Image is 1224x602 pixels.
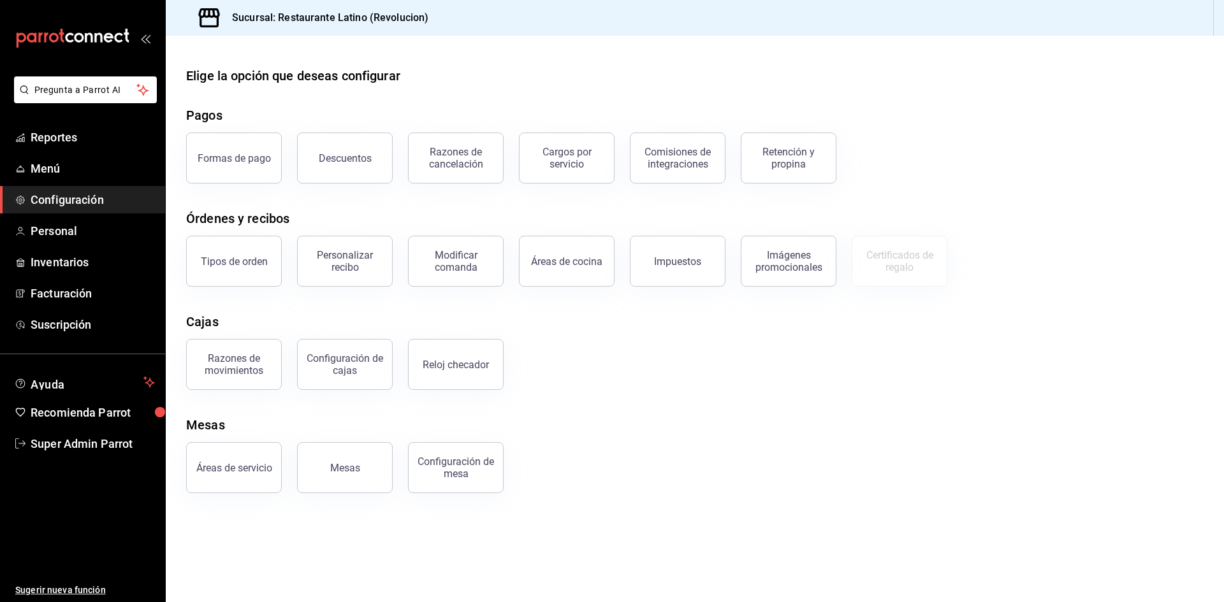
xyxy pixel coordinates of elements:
[34,83,137,97] span: Pregunta a Parrot AI
[423,359,489,371] div: Reloj checador
[186,415,225,434] div: Mesas
[860,249,939,273] div: Certificados de regalo
[31,160,155,177] span: Menú
[186,339,282,390] button: Razones de movimientos
[9,92,157,106] a: Pregunta a Parrot AI
[741,236,836,287] button: Imágenes promocionales
[330,462,360,474] div: Mesas
[630,133,725,183] button: Comisiones de integraciones
[31,404,155,421] span: Recomienda Parrot
[852,236,947,287] button: Certificados de regalo
[416,455,495,480] div: Configuración de mesa
[186,442,282,493] button: Áreas de servicio
[31,435,155,452] span: Super Admin Parrot
[186,209,289,228] div: Órdenes y recibos
[749,249,828,273] div: Imágenes promocionales
[749,146,828,170] div: Retención y propina
[305,249,384,273] div: Personalizar recibo
[408,236,504,287] button: Modificar comanda
[297,236,393,287] button: Personalizar recibo
[408,442,504,493] button: Configuración de mesa
[14,76,157,103] button: Pregunta a Parrot AI
[140,33,150,43] button: open_drawer_menu
[186,133,282,183] button: Formas de pago
[186,106,222,125] div: Pagos
[31,129,155,146] span: Reportes
[222,10,428,25] h3: Sucursal: Restaurante Latino (Revolucion)
[416,249,495,273] div: Modificar comanda
[741,133,836,183] button: Retención y propina
[31,191,155,208] span: Configuración
[416,146,495,170] div: Razones de cancelación
[519,133,615,183] button: Cargos por servicio
[527,146,606,170] div: Cargos por servicio
[638,146,717,170] div: Comisiones de integraciones
[531,255,602,268] div: Áreas de cocina
[31,285,155,302] span: Facturación
[297,133,393,183] button: Descuentos
[31,254,155,271] span: Inventarios
[319,152,372,164] div: Descuentos
[186,66,400,85] div: Elige la opción que deseas configurar
[408,133,504,183] button: Razones de cancelación
[201,255,268,268] div: Tipos de orden
[630,236,725,287] button: Impuestos
[408,339,504,390] button: Reloj checador
[186,236,282,287] button: Tipos de orden
[186,312,219,331] div: Cajas
[194,352,273,376] div: Razones de movimientos
[305,352,384,376] div: Configuración de cajas
[297,339,393,390] button: Configuración de cajas
[654,255,701,268] div: Impuestos
[196,462,272,474] div: Áreas de servicio
[519,236,615,287] button: Áreas de cocina
[31,375,138,390] span: Ayuda
[198,152,271,164] div: Formas de pago
[31,316,155,333] span: Suscripción
[15,584,155,597] span: Sugerir nueva función
[31,222,155,240] span: Personal
[297,442,393,493] button: Mesas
